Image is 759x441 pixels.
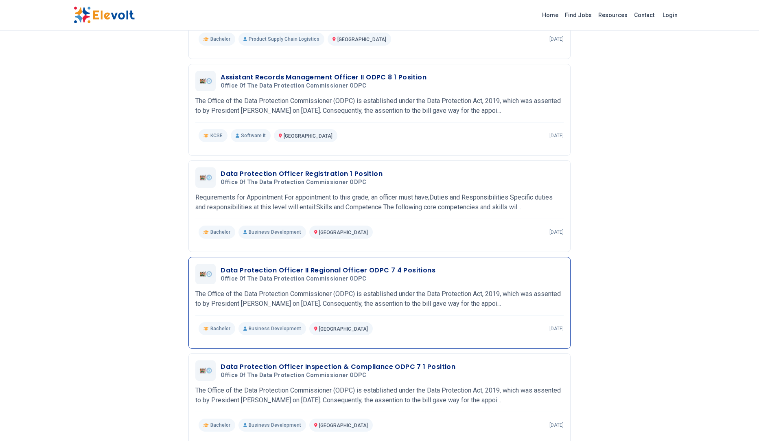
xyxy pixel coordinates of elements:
h3: Data Protection Officer Registration 1 Position [221,169,383,179]
span: [GEOGRAPHIC_DATA] [319,230,368,235]
a: Find Jobs [562,9,595,22]
p: [DATE] [549,422,564,428]
p: The Office of the Data Protection Commissioner (ODPC) is established under the Data Protection Ac... [195,386,564,405]
a: Home [539,9,562,22]
img: Office Of the Data Protection Commissioner ODPC [197,173,214,181]
span: Office Of the Data Protection Commissioner ODPC [221,179,366,186]
span: [GEOGRAPHIC_DATA] [337,37,386,42]
img: Office Of the Data Protection Commissioner ODPC [197,270,214,278]
p: Business Development [238,419,306,432]
p: Business Development [238,322,306,335]
a: Office Of the Data Protection Commissioner ODPCData Protection Officer II Regional Officer ODPC 7... [195,264,564,335]
span: Bachelor [210,325,230,332]
span: Office Of the Data Protection Commissioner ODPC [221,275,366,283]
p: [DATE] [549,36,564,42]
iframe: Chat Widget [718,402,759,441]
h3: Data Protection Officer Inspection & Compliance ODPC 7 1 Position [221,362,455,372]
span: [GEOGRAPHIC_DATA] [284,133,332,139]
a: Contact [631,9,658,22]
iframe: Advertisement [74,37,176,281]
p: Business Development [238,226,306,239]
span: Office Of the Data Protection Commissioner ODPC [221,372,366,379]
img: Office Of the Data Protection Commissioner ODPC [197,77,214,85]
p: [DATE] [549,132,564,139]
p: The Office of the Data Protection Commissioner (ODPC) is established under the Data Protection Ac... [195,96,564,116]
p: [DATE] [549,229,564,235]
span: Bachelor [210,422,230,428]
a: Office Of the Data Protection Commissioner ODPCAssistant Records Management Officer II ODPC 8 1 P... [195,71,564,142]
a: Resources [595,9,631,22]
p: Requirements for Appointment For appointment to this grade, an officer must have;Duties and Respo... [195,193,564,212]
img: Office Of the Data Protection Commissioner ODPC [197,366,214,374]
span: [GEOGRAPHIC_DATA] [319,326,368,332]
span: Office Of the Data Protection Commissioner ODPC [221,82,366,90]
p: Product Supply Chain Logistics [238,33,324,46]
span: KCSE [210,132,223,139]
a: Office Of the Data Protection Commissioner ODPCData Protection Officer Registration 1 PositionOff... [195,167,564,239]
span: Bachelor [210,36,230,42]
a: Office Of the Data Protection Commissioner ODPCData Protection Officer Inspection & Compliance OD... [195,360,564,432]
h3: Assistant Records Management Officer II ODPC 8 1 Position [221,72,427,82]
a: Login [658,7,682,23]
span: Bachelor [210,229,230,235]
h3: Data Protection Officer II Regional Officer ODPC 7 4 Positions [221,265,435,275]
p: The Office of the Data Protection Commissioner (ODPC) is established under the Data Protection Ac... [195,289,564,309]
span: [GEOGRAPHIC_DATA] [319,423,368,428]
img: Elevolt [74,7,135,24]
iframe: Advertisement [584,37,686,281]
p: Software It [231,129,271,142]
p: [DATE] [549,325,564,332]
